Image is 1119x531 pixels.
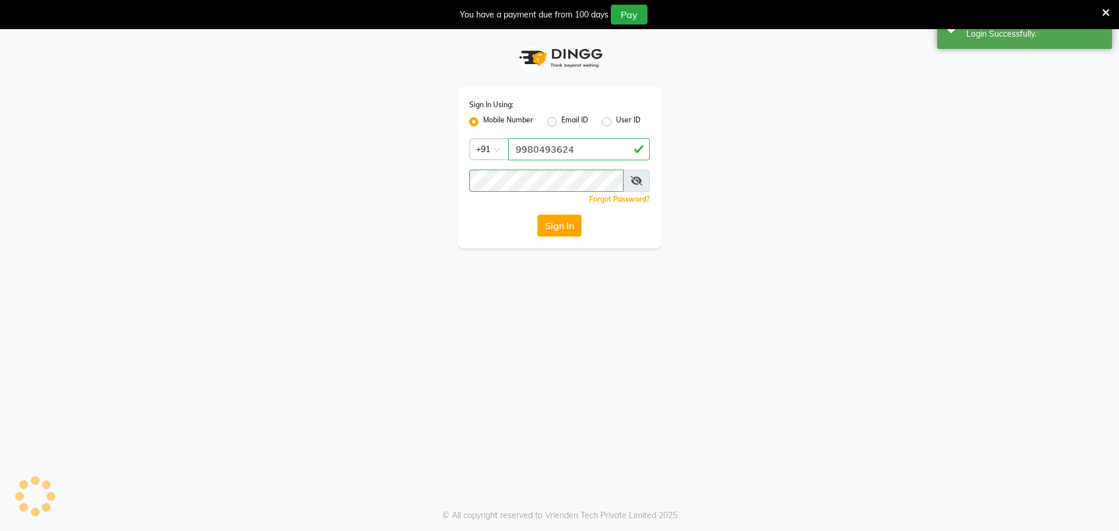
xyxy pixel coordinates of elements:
[483,115,533,129] label: Mobile Number
[589,195,650,203] a: Forgot Password?
[561,115,588,129] label: Email ID
[460,9,608,21] div: You have a payment due from 100 days
[513,41,606,75] img: logo1.svg
[469,100,513,110] label: Sign In Using:
[616,115,641,129] label: User ID
[611,5,648,24] button: Pay
[469,170,624,192] input: Username
[537,214,582,237] button: Sign In
[966,28,1103,40] div: Login Successfully.
[508,138,650,160] input: Username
